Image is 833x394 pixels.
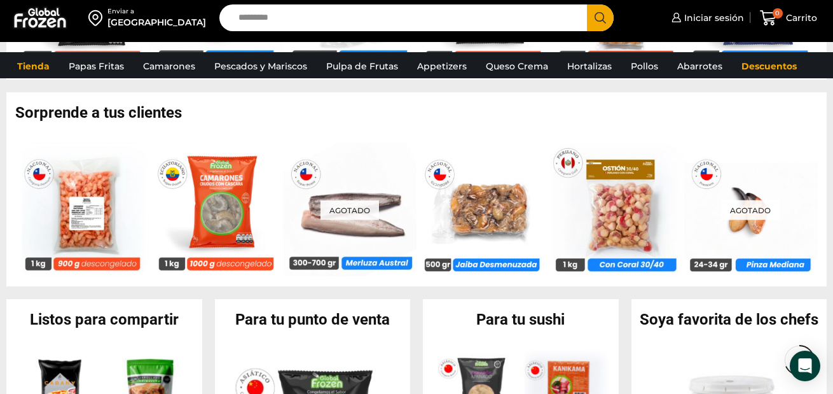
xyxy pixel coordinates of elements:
div: Enviar a [107,7,206,16]
a: Queso Crema [479,54,554,78]
a: Abarrotes [671,54,729,78]
a: Tienda [11,54,56,78]
span: 0 [773,8,783,18]
p: Agotado [320,200,379,220]
a: Pulpa de Frutas [320,54,404,78]
a: 0 Carrito [757,3,820,33]
a: Pescados y Mariscos [208,54,313,78]
a: Iniciar sesión [668,5,744,31]
h2: Para tu sushi [423,312,619,327]
h2: Para tu punto de venta [215,312,411,327]
a: Camarones [137,54,202,78]
h2: Sorprende a tus clientes [15,105,827,120]
h2: Listos para compartir [6,312,202,327]
a: Appetizers [411,54,473,78]
p: Agotado [721,200,780,220]
a: Papas Fritas [62,54,130,78]
span: Carrito [783,11,817,24]
div: [GEOGRAPHIC_DATA] [107,16,206,29]
a: Hortalizas [561,54,618,78]
div: Open Intercom Messenger [790,351,820,381]
a: Descuentos [735,54,803,78]
span: Iniciar sesión [681,11,744,24]
a: Pollos [624,54,664,78]
h2: Soya favorita de los chefs [631,312,827,327]
img: address-field-icon.svg [88,7,107,29]
button: Search button [587,4,614,31]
